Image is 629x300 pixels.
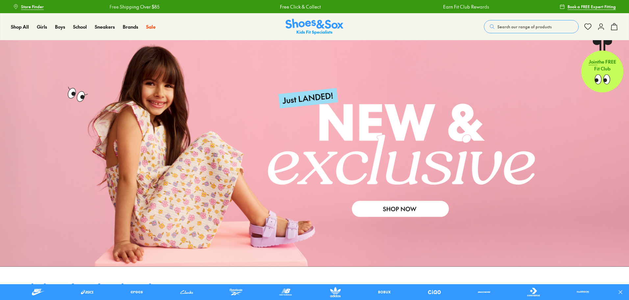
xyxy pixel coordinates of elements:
[589,58,597,65] span: Join
[55,23,65,30] a: Boys
[11,23,29,30] a: Shop All
[73,23,87,30] a: School
[581,53,623,77] p: the FREE Fit Club
[279,3,320,10] a: Free Click & Collect
[123,23,138,30] a: Brands
[581,40,623,93] a: Jointhe FREE Fit Club
[37,23,47,30] a: Girls
[21,4,44,10] span: Store Finder
[286,19,343,35] img: SNS_Logo_Responsive.svg
[13,1,44,13] a: Store Finder
[560,1,616,13] a: Book a FREE Expert Fitting
[146,23,156,30] a: Sale
[484,20,579,33] button: Search our range of products
[109,3,159,10] a: Free Shipping Over $85
[95,23,115,30] a: Sneakers
[567,4,616,10] span: Book a FREE Expert Fitting
[286,19,343,35] a: Shoes & Sox
[442,3,489,10] a: Earn Fit Club Rewards
[497,24,552,30] span: Search our range of products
